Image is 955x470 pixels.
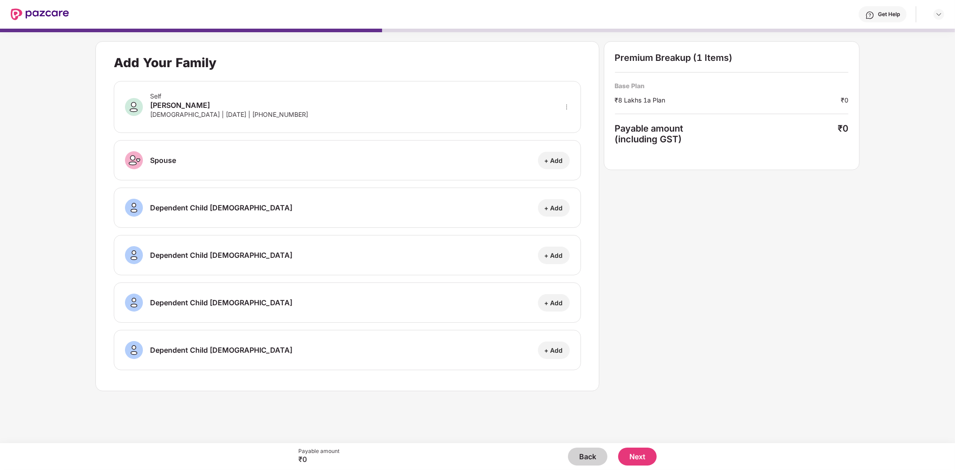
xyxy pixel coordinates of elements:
[150,345,293,355] div: Dependent Child [DEMOGRAPHIC_DATA]
[545,204,563,212] div: + Add
[11,9,69,20] img: New Pazcare Logo
[545,251,563,260] div: + Add
[150,155,176,166] div: Spouse
[298,455,340,464] div: ₹0
[545,156,563,165] div: + Add
[150,111,308,118] div: [DEMOGRAPHIC_DATA] | [DATE] | [PHONE_NUMBER]
[838,123,848,145] div: ₹0
[125,246,143,264] img: svg+xml;base64,PHN2ZyB3aWR0aD0iNDAiIGhlaWdodD0iNDAiIHZpZXdCb3g9IjAgMCA0MCA0MCIgZmlsbD0ibm9uZSIgeG...
[564,104,570,110] span: more
[125,294,143,312] img: svg+xml;base64,PHN2ZyB3aWR0aD0iNDAiIGhlaWdodD0iNDAiIHZpZXdCb3g9IjAgMCA0MCA0MCIgZmlsbD0ibm9uZSIgeG...
[150,202,293,213] div: Dependent Child [DEMOGRAPHIC_DATA]
[150,92,308,100] div: Self
[615,52,848,63] div: Premium Breakup (1 Items)
[114,55,216,70] div: Add Your Family
[618,448,657,466] button: Next
[545,299,563,307] div: + Add
[125,98,143,116] img: svg+xml;base64,PHN2ZyB3aWR0aD0iNDAiIGhlaWdodD0iNDAiIHZpZXdCb3g9IjAgMCA0MCA0MCIgZmlsbD0ibm9uZSIgeG...
[125,341,143,359] img: svg+xml;base64,PHN2ZyB3aWR0aD0iNDAiIGhlaWdodD0iNDAiIHZpZXdCb3g9IjAgMCA0MCA0MCIgZmlsbD0ibm9uZSIgeG...
[125,151,143,169] img: svg+xml;base64,PHN2ZyB3aWR0aD0iNDAiIGhlaWdodD0iNDAiIHZpZXdCb3g9IjAgMCA0MCA0MCIgZmlsbD0ibm9uZSIgeG...
[878,11,900,18] div: Get Help
[935,11,942,18] img: svg+xml;base64,PHN2ZyBpZD0iRHJvcGRvd24tMzJ4MzIiIHhtbG5zPSJodHRwOi8vd3d3LnczLm9yZy8yMDAwL3N2ZyIgd2...
[568,448,607,466] button: Back
[150,250,293,261] div: Dependent Child [DEMOGRAPHIC_DATA]
[150,100,308,111] div: [PERSON_NAME]
[125,199,143,217] img: svg+xml;base64,PHN2ZyB3aWR0aD0iNDAiIGhlaWdodD0iNDAiIHZpZXdCb3g9IjAgMCA0MCA0MCIgZmlsbD0ibm9uZSIgeG...
[615,95,841,105] div: ₹8 Lakhs 1a Plan
[615,134,682,145] span: (including GST)
[615,81,848,90] div: Base Plan
[865,11,874,20] img: svg+xml;base64,PHN2ZyBpZD0iSGVscC0zMngzMiIgeG1sbnM9Imh0dHA6Ly93d3cudzMub3JnLzIwMDAvc3ZnIiB3aWR0aD...
[841,95,848,105] div: ₹0
[150,297,293,308] div: Dependent Child [DEMOGRAPHIC_DATA]
[545,346,563,355] div: + Add
[298,448,340,455] div: Payable amount
[615,123,838,145] div: Payable amount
